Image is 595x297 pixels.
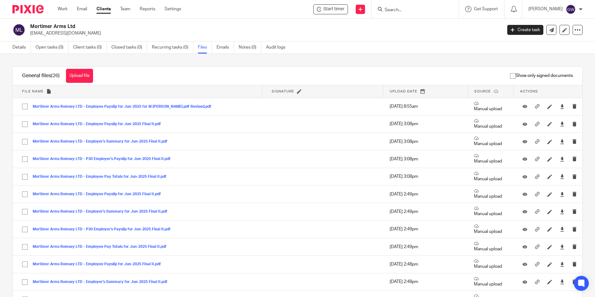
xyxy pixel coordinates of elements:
[390,261,462,267] p: [DATE] 2:48pm
[30,23,404,30] h2: Mortimer Arms Ltd
[390,90,417,93] span: Upload date
[12,5,44,13] img: Pixie
[510,73,573,79] span: Show only signed documents
[19,258,31,270] input: Select
[22,73,60,79] h1: General files
[474,241,508,252] p: Manual upload
[19,241,31,253] input: Select
[12,41,31,54] a: Details
[96,6,111,12] a: Clients
[474,171,508,182] p: Manual upload
[474,119,508,130] p: Manual upload
[474,206,508,217] p: Manual upload
[198,41,212,54] a: Files
[66,69,93,83] button: Upload file
[33,192,166,196] button: Mortimer Arms Romsey LTD - Employee Payslip for Jun-2025 Final II.pdf
[19,101,31,112] input: Select
[560,191,565,197] a: Download
[217,41,234,54] a: Emails
[58,6,68,12] a: Work
[474,189,508,200] p: Manual upload
[560,103,565,110] a: Download
[120,6,130,12] a: Team
[22,90,44,93] span: File name
[474,259,508,270] p: Manual upload
[19,188,31,200] input: Select
[33,157,175,161] button: Mortimer Arms Romsey LTD - P30 Employer's Payslip for Jun-2025 Final II.pdf
[520,90,538,93] span: Actions
[51,73,60,78] span: (26)
[12,23,26,36] img: svg%3E
[19,136,31,148] input: Select
[19,206,31,218] input: Select
[33,139,172,144] button: Mortimer Arms Romsey LTD - Employer's Summary for Jun-2025 Final II.pdf
[152,41,193,54] a: Recurring tasks (0)
[323,6,344,12] span: Start timer
[33,175,171,179] button: Mortimer Arms Romsey LTD - Employee Pay Totals for Jun-2025 Final II.pdf
[560,139,565,145] a: Download
[33,105,216,109] button: Mortimer Arms Romsey LTD - Employee Payslip for Jun-2025 for M [PERSON_NAME].pdf Revised.pdf
[272,90,294,93] span: Signature
[33,227,175,232] button: Mortimer Arms Romsey LTD - P30 Employer's Payslip for Jun-2025 Final II.pdf
[560,226,565,232] a: Download
[560,209,565,215] a: Download
[390,226,462,232] p: [DATE] 2:49pm
[19,224,31,235] input: Select
[560,173,565,180] a: Download
[313,4,348,14] div: Mortimer Arms Ltd
[474,276,508,287] p: Manual upload
[474,136,508,147] p: Manual upload
[390,279,462,285] p: [DATE] 2:48pm
[474,153,508,164] p: Manual upload
[390,121,462,127] p: [DATE] 3:08pm
[239,41,261,54] a: Notes (0)
[390,173,462,180] p: [DATE] 3:08pm
[474,101,508,112] p: Manual upload
[77,6,87,12] a: Email
[390,103,462,110] p: [DATE] 8:55am
[73,41,107,54] a: Client tasks (0)
[19,171,31,183] input: Select
[165,6,181,12] a: Settings
[19,118,31,130] input: Select
[266,41,290,54] a: Audit logs
[390,191,462,197] p: [DATE] 2:49pm
[33,210,172,214] button: Mortimer Arms Romsey LTD - Employer's Summary for Jun-2025 Final II.pdf
[33,262,166,266] button: Mortimer Arms Romsey LTD - Employee Payslip for Jun-2025 Final II.pdf
[390,156,462,162] p: [DATE] 3:08pm
[384,7,440,13] input: Search
[390,139,462,145] p: [DATE] 3:08pm
[30,30,498,36] p: [EMAIL_ADDRESS][DOMAIN_NAME]
[560,121,565,127] a: Download
[474,224,508,235] p: Manual upload
[19,153,31,165] input: Select
[19,276,31,288] input: Select
[560,279,565,285] a: Download
[140,6,155,12] a: Reports
[33,280,172,284] button: Mortimer Arms Romsey LTD - Employer's Summary for Jun-2025 Final II.pdf
[560,156,565,162] a: Download
[474,7,498,11] span: Get Support
[474,90,491,93] span: Source
[560,261,565,267] a: Download
[390,209,462,215] p: [DATE] 2:49pm
[33,122,166,126] button: Mortimer Arms Romsey LTD - Employee Payslip for Jun-2025 Final II.pdf
[560,244,565,250] a: Download
[111,41,147,54] a: Closed tasks (0)
[528,6,563,12] p: [PERSON_NAME]
[33,245,171,249] button: Mortimer Arms Romsey LTD - Employee Pay Totals for Jun-2025 Final II.pdf
[390,244,462,250] p: [DATE] 2:49pm
[507,25,543,35] a: Create task
[566,4,576,14] img: svg%3E
[35,41,68,54] a: Open tasks (0)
